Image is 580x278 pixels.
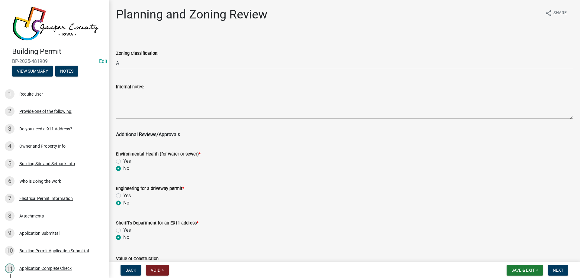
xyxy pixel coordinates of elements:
[5,141,14,151] div: 4
[553,268,563,273] span: Next
[19,109,72,113] div: Provide one of the following:
[116,85,144,89] label: Internal notes:
[5,159,14,168] div: 5
[5,228,14,238] div: 9
[545,10,552,17] i: share
[12,6,99,41] img: Jasper County, Iowa
[99,58,107,64] wm-modal-confirm: Edit Application Number
[19,162,75,166] div: Building Site and Setback Info
[125,268,136,273] span: Back
[116,152,201,156] label: Environmental Health (for water or sewer)
[5,124,14,134] div: 3
[12,58,97,64] span: BP-2025-481909
[5,211,14,221] div: 8
[99,58,107,64] a: Edit
[511,268,535,273] span: Save & Exit
[5,106,14,116] div: 2
[12,47,104,56] h4: Building Permit
[19,231,60,235] div: Application Submittal
[116,187,184,191] label: Engineering for a driveway permit
[116,7,267,22] h1: Planning and Zoning Review
[146,265,169,276] button: Void
[19,196,73,201] div: Electrical Permit Information
[5,246,14,256] div: 10
[5,194,14,203] div: 7
[553,10,567,17] span: Share
[121,265,141,276] button: Back
[5,176,14,186] div: 6
[19,266,72,270] div: Application Complete Check
[151,268,160,273] span: Void
[507,265,543,276] button: Save & Exit
[5,89,14,99] div: 1
[19,249,89,253] div: Building Permit Application Submittal
[540,7,572,19] button: shareShare
[19,92,43,96] div: Require User
[5,263,14,273] div: 11
[19,127,72,131] div: Do you need a 911 Address?
[123,234,129,241] label: No
[116,221,198,225] label: Sheriff's Department for an E911 address
[19,144,66,148] div: Owner and Property Info
[12,69,53,74] wm-modal-confirm: Summary
[55,66,78,77] button: Notes
[19,214,44,218] div: Attachments
[12,66,53,77] button: View Summary
[123,199,129,207] label: No
[123,158,131,165] label: Yes
[55,69,78,74] wm-modal-confirm: Notes
[116,132,180,137] span: Additional Reviews/Approvals
[123,192,131,199] label: Yes
[19,179,61,183] div: Who is Doing the Work
[116,257,159,261] label: Value of Construction
[548,265,568,276] button: Next
[123,165,129,172] label: No
[123,227,131,234] label: Yes
[116,51,158,56] label: Zoning Classification:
